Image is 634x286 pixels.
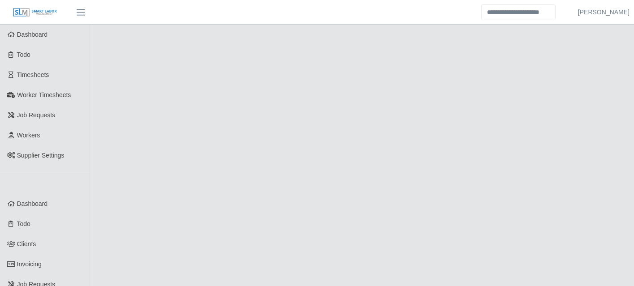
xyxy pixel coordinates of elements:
span: Dashboard [17,200,48,207]
span: Workers [17,132,40,139]
input: Search [481,4,556,20]
span: Clients [17,240,36,248]
span: Invoicing [17,260,42,268]
img: SLM Logo [13,8,57,17]
span: Todo [17,220,30,227]
span: Dashboard [17,31,48,38]
span: Timesheets [17,71,49,78]
a: [PERSON_NAME] [578,8,630,17]
span: Worker Timesheets [17,91,71,98]
span: Job Requests [17,111,56,119]
span: Todo [17,51,30,58]
span: Supplier Settings [17,152,65,159]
